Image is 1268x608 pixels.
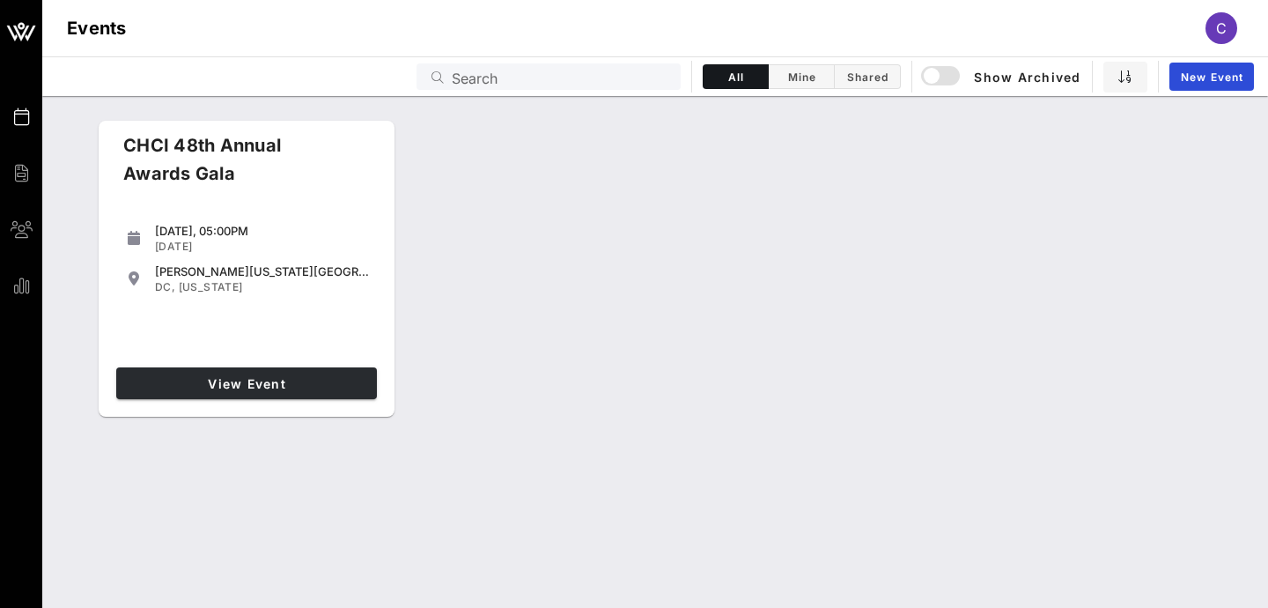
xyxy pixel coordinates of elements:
h1: Events [67,14,127,42]
span: View Event [123,376,370,391]
div: C [1205,12,1237,44]
div: [PERSON_NAME][US_STATE][GEOGRAPHIC_DATA] [155,264,370,278]
span: Mine [779,70,823,84]
span: All [714,70,757,84]
span: New Event [1180,70,1243,84]
div: [DATE] [155,240,370,254]
button: Mine [769,64,835,89]
a: New Event [1169,63,1254,91]
span: C [1216,19,1227,37]
span: Show Archived [924,66,1080,87]
span: DC, [155,280,175,293]
button: All [703,64,769,89]
div: CHCI 48th Annual Awards Gala [109,131,358,202]
div: [DATE], 05:00PM [155,224,370,238]
span: [US_STATE] [179,280,243,293]
button: Show Archived [923,61,1081,93]
a: View Event [116,367,377,399]
button: Shared [835,64,901,89]
span: Shared [845,70,889,84]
